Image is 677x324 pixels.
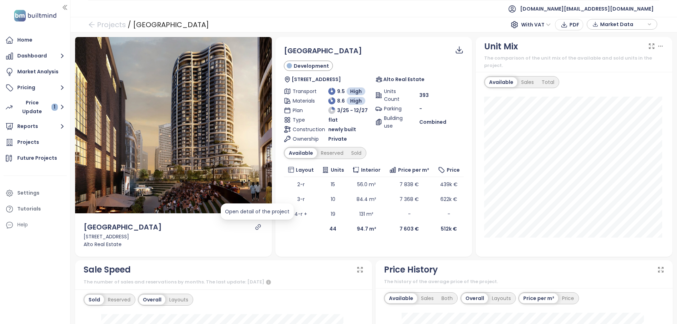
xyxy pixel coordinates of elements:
[17,189,39,197] div: Settings
[555,19,583,30] button: PDF
[4,65,67,79] a: Market Analysis
[139,295,165,305] div: Overall
[84,233,263,240] div: [STREET_ADDRESS]
[4,186,67,200] a: Settings
[4,81,67,95] button: Pricing
[383,75,425,83] span: Alto Real Estate
[484,55,664,69] div: The comparison of the unit mix of the available and sold units in the project.
[417,293,438,303] div: Sales
[328,116,338,124] span: flat
[558,293,578,303] div: Price
[17,67,59,76] div: Market Analysis
[337,106,368,114] span: 3/25 - 12/27
[17,204,41,213] div: Tutorials
[384,114,406,130] span: Building use
[284,177,318,192] td: 2-r
[350,87,362,95] span: High
[400,225,419,232] b: 7 603 €
[296,166,314,174] span: Layout
[285,148,317,158] div: Available
[384,105,406,112] span: Parking
[485,77,517,87] div: Available
[384,87,406,103] span: Units Count
[337,87,345,95] span: 9.5
[17,138,39,147] div: Projects
[519,293,558,303] div: Price per m²
[17,98,58,116] div: Price Update
[591,19,653,30] div: button
[438,293,457,303] div: Both
[4,33,67,47] a: Home
[350,97,362,105] span: High
[318,207,348,221] td: 19
[384,263,438,276] div: Price History
[462,293,488,303] div: Overall
[284,46,362,56] span: [GEOGRAPHIC_DATA]
[520,0,654,17] span: [DOMAIN_NAME][EMAIL_ADDRESS][DOMAIN_NAME]
[400,196,419,203] span: 7 368 €
[294,62,329,70] span: Development
[441,225,457,232] b: 512k €
[225,208,289,215] div: Open detail of the project
[293,97,315,105] span: Materials
[440,196,457,203] span: 622k €
[521,19,551,30] span: With VAT
[488,293,515,303] div: Layouts
[419,91,429,99] span: 393
[17,154,57,163] div: Future Projects
[400,181,419,188] span: 7 838 €
[348,192,385,207] td: 84.4 m²
[284,192,318,207] td: 3-r
[4,135,67,149] a: Projects
[17,36,32,44] div: Home
[419,118,446,126] span: Combined
[384,278,664,285] div: The history of the average price of the project.
[133,18,209,31] div: [GEOGRAPHIC_DATA]
[4,151,67,165] a: Future Projects
[600,19,646,30] span: Market Data
[293,116,315,124] span: Type
[17,220,28,229] div: Help
[4,218,67,232] div: Help
[85,295,104,305] div: Sold
[385,293,417,303] div: Available
[348,177,385,192] td: 56.0 m²
[447,210,450,218] span: -
[357,225,376,232] b: 94.7 m²
[337,97,345,105] span: 8.6
[84,263,131,276] div: Sale Speed
[329,225,336,232] b: 44
[255,224,261,230] a: link
[331,166,344,174] span: Units
[398,166,429,174] span: Price per m²
[88,18,126,31] a: arrow-left Projects
[293,87,315,95] span: Transport
[293,106,315,114] span: Plan
[318,192,348,207] td: 10
[292,75,341,83] span: [STREET_ADDRESS]
[51,104,58,111] div: 1
[317,148,347,158] div: Reserved
[348,207,385,221] td: 131 m²
[538,77,558,87] div: Total
[569,21,579,29] span: PDF
[318,177,348,192] td: 15
[484,40,518,53] div: Unit Mix
[165,295,192,305] div: Layouts
[88,21,95,28] span: arrow-left
[347,148,365,158] div: Sold
[361,166,380,174] span: Interior
[447,166,460,174] span: Price
[293,135,315,143] span: Ownership
[517,77,538,87] div: Sales
[104,295,134,305] div: Reserved
[4,202,67,216] a: Tutorials
[328,126,356,133] span: newly built
[84,222,162,233] div: [GEOGRAPHIC_DATA]
[4,49,67,63] button: Dashboard
[4,97,67,118] button: Price Update 1
[84,278,364,287] div: The number of sales and reservations by months. The last update: [DATE]
[284,207,318,221] td: 4-r +
[84,240,263,248] div: Alto Real Estate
